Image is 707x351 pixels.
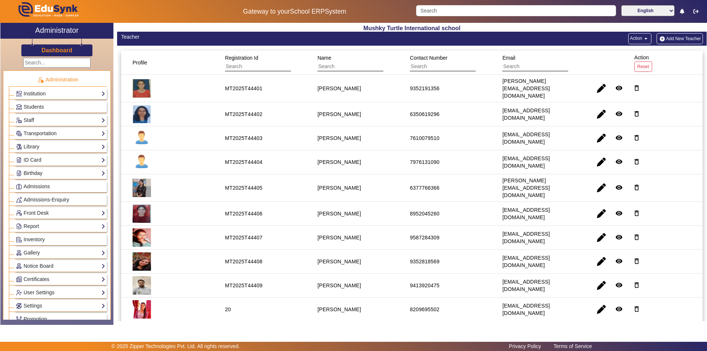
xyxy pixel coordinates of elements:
h5: Gateway to your System [181,8,408,15]
input: Search... [23,58,91,68]
mat-icon: delete_outline [633,184,640,191]
span: Contact Number [410,55,447,61]
img: 65322242-36d1-40ad-8c98-070412642cc2 [133,228,151,247]
img: Admissions.png [16,184,22,189]
div: [EMAIL_ADDRESS][DOMAIN_NAME] [502,155,578,169]
div: 9587284309 [410,234,439,241]
div: [EMAIL_ADDRESS][DOMAIN_NAME] [502,302,578,317]
div: [PERSON_NAME][EMAIL_ADDRESS][DOMAIN_NAME] [502,77,578,99]
span: Email [502,55,515,61]
mat-icon: delete_outline [633,305,640,313]
mat-icon: remove_red_eye [615,305,623,313]
mat-icon: remove_red_eye [615,210,623,217]
div: [PERSON_NAME][EMAIL_ADDRESS][DOMAIN_NAME] [502,177,578,199]
mat-icon: remove_red_eye [615,134,623,141]
staff-with-status: [PERSON_NAME] [317,306,361,312]
img: d6e2f1e8-a8f6-40ad-80d6-cc874bb6f5a7 [133,105,151,123]
img: 71ec2167-aaaf-462d-852a-8920c3a30bc6 [133,79,151,98]
span: Name [317,55,331,61]
img: Branchoperations.png [16,316,22,322]
staff-with-status: [PERSON_NAME] [317,135,361,141]
img: Inventory.png [16,237,22,242]
mat-icon: remove_red_eye [615,158,623,165]
div: Name [315,51,393,74]
p: © 2025 Zipper Technologies Pvt. Ltd. All rights reserved. [112,343,240,350]
div: 7610079510 [410,134,439,142]
img: add-new-student.png [658,36,666,42]
mat-icon: delete_outline [633,281,640,289]
a: Students [16,103,105,111]
mat-icon: delete_outline [633,257,640,265]
div: MT2025T44407 [225,234,263,241]
mat-icon: remove_red_eye [615,234,623,241]
mat-icon: remove_red_eye [615,184,623,191]
mat-icon: remove_red_eye [615,257,623,265]
mat-icon: arrow_drop_down [642,35,650,42]
div: [EMAIL_ADDRESS][DOMAIN_NAME] [502,254,578,269]
div: MT2025T44409 [225,282,263,289]
img: Students.png [16,104,22,110]
a: Promotion [16,315,105,323]
div: [EMAIL_ADDRESS][DOMAIN_NAME] [502,107,578,122]
div: 20 [225,306,231,313]
img: profile.png [133,129,151,147]
staff-with-status: [PERSON_NAME] [317,185,361,191]
staff-with-status: [PERSON_NAME] [317,159,361,165]
button: Add New Teacher [657,33,703,44]
staff-with-status: [PERSON_NAME] [317,259,361,264]
div: MT2025T44404 [225,158,263,166]
div: [EMAIL_ADDRESS][DOMAIN_NAME] [502,230,578,245]
staff-with-status: [PERSON_NAME] [317,235,361,241]
div: 6350619296 [410,110,439,118]
img: 2f12a9fe-8c86-411d-a15e-df9e77051e2b [133,300,151,319]
img: 285ee869-edf2-4a2b-8fc2-4bcb918d03fc [133,179,151,197]
div: 8209695502 [410,306,439,313]
input: Search [502,62,568,71]
mat-icon: remove_red_eye [615,110,623,117]
a: Privacy Policy [505,341,545,351]
div: 8952045260 [410,210,439,217]
mat-icon: remove_red_eye [615,84,623,92]
staff-with-status: [PERSON_NAME] [317,111,361,117]
a: Inventory [16,235,105,244]
span: Inventory [24,236,45,242]
mat-icon: delete_outline [633,84,640,92]
div: Registration Id [222,51,300,74]
span: Admissions [24,183,50,189]
a: Terms of Service [550,341,595,351]
button: Reset [634,62,652,71]
a: Dashboard [41,46,73,54]
mat-icon: delete_outline [633,158,640,165]
img: de3573f8-49fd-4f49-b2b2-59b12c0e9bd4 [133,204,151,223]
input: Search [225,62,291,71]
div: 9352191356 [410,85,439,92]
staff-with-status: [PERSON_NAME] [317,211,361,217]
div: MT2025T44406 [225,210,263,217]
p: Administration [9,76,107,84]
div: MT2025T44403 [225,134,263,142]
span: Profile [133,60,147,66]
span: Admissions-Enquiry [24,197,69,203]
input: Search [410,62,476,71]
mat-icon: remove_red_eye [615,281,623,289]
div: [EMAIL_ADDRESS][DOMAIN_NAME] [502,206,578,221]
div: Email [500,51,577,74]
div: Profile [130,56,156,69]
div: 6377766366 [410,184,439,192]
span: Students [24,104,44,110]
div: Contact Number [407,51,485,74]
mat-icon: delete_outline [633,110,640,117]
span: Promotion [24,316,47,322]
a: Administrator [0,23,113,39]
div: MT2025T44405 [225,184,263,192]
div: Action [632,51,655,74]
input: Search [317,62,383,71]
staff-with-status: [PERSON_NAME] [317,85,361,91]
a: Admissions-Enquiry [16,196,105,204]
div: [EMAIL_ADDRESS][DOMAIN_NAME] [502,131,578,145]
staff-with-status: [PERSON_NAME] [317,282,361,288]
img: 93bca19b-ea1c-4dfb-b70c-f6b5250119f0 [133,276,151,295]
div: [EMAIL_ADDRESS][DOMAIN_NAME] [502,278,578,293]
img: Administration.png [37,77,44,83]
mat-icon: delete_outline [633,134,640,141]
